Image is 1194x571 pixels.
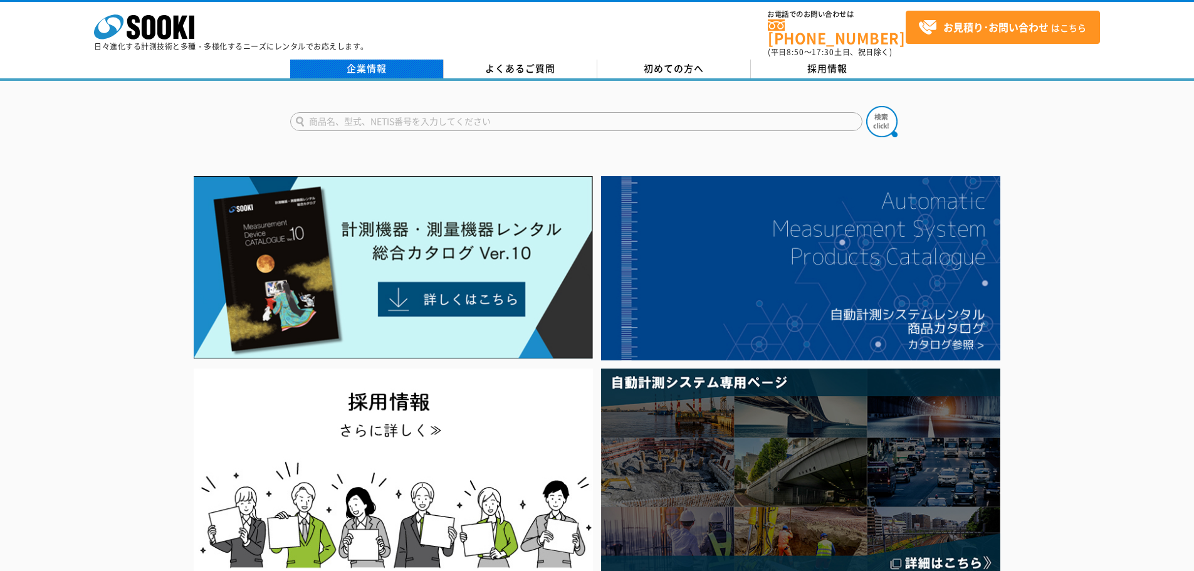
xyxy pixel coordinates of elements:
[290,112,862,131] input: 商品名、型式、NETIS番号を入力してください
[290,60,444,78] a: 企業情報
[918,18,1086,37] span: はこちら
[906,11,1100,44] a: お見積り･お問い合わせはこちら
[644,61,704,75] span: 初めての方へ
[768,46,892,58] span: (平日 ～ 土日、祝日除く)
[943,19,1049,34] strong: お見積り･お問い合わせ
[597,60,751,78] a: 初めての方へ
[768,11,906,18] span: お電話でのお問い合わせは
[866,106,898,137] img: btn_search.png
[768,19,906,45] a: [PHONE_NUMBER]
[444,60,597,78] a: よくあるご質問
[751,60,904,78] a: 採用情報
[787,46,804,58] span: 8:50
[812,46,834,58] span: 17:30
[194,176,593,359] img: Catalog Ver10
[601,176,1000,360] img: 自動計測システムカタログ
[94,43,369,50] p: 日々進化する計測技術と多種・多様化するニーズにレンタルでお応えします。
